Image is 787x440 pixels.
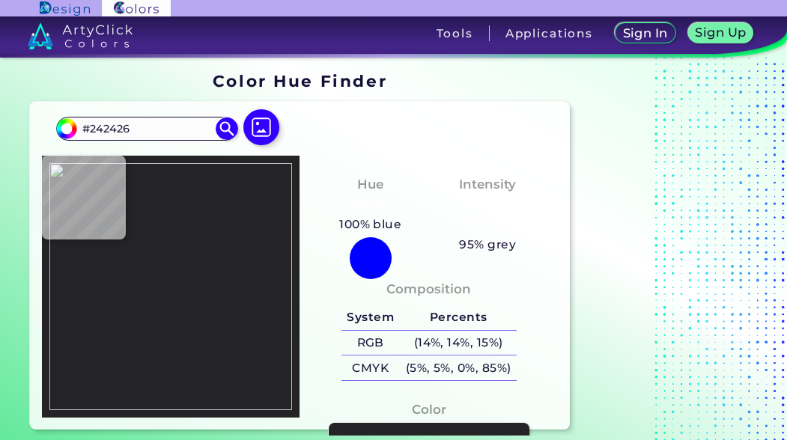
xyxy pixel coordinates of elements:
img: ArtyClick Design logo [40,1,90,16]
h1: Color Hue Finder [213,70,387,92]
h5: Sign In [625,28,666,39]
h5: 95% grey [459,235,516,254]
h5: (14%, 14%, 15%) [400,331,517,355]
h3: Blue [348,198,392,216]
input: type color.. [77,118,216,138]
h3: Applications [505,28,593,39]
h5: System [341,305,400,330]
h5: 100% blue [333,215,407,234]
h5: Sign Up [697,27,744,38]
h5: Percents [400,305,517,330]
a: Sign In [618,24,673,43]
h5: (5%, 5%, 0%, 85%) [400,355,517,380]
a: Sign Up [691,24,750,43]
img: icon picture [243,109,279,145]
iframe: Advertisement [576,67,763,436]
h3: Tools [437,28,473,39]
img: logo_artyclick_colors_white.svg [28,22,133,49]
img: 349a4023-e1c9-4ed9-9105-e500bc5e7ec1 [49,163,293,410]
img: icon search [216,117,238,140]
h5: CMYK [341,355,400,380]
h4: Color [412,399,446,421]
h5: RGB [341,331,400,355]
h4: Intensity [459,174,516,195]
h3: Almost None [437,198,538,233]
h4: Hue [357,174,383,195]
h4: Composition [386,278,471,300]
